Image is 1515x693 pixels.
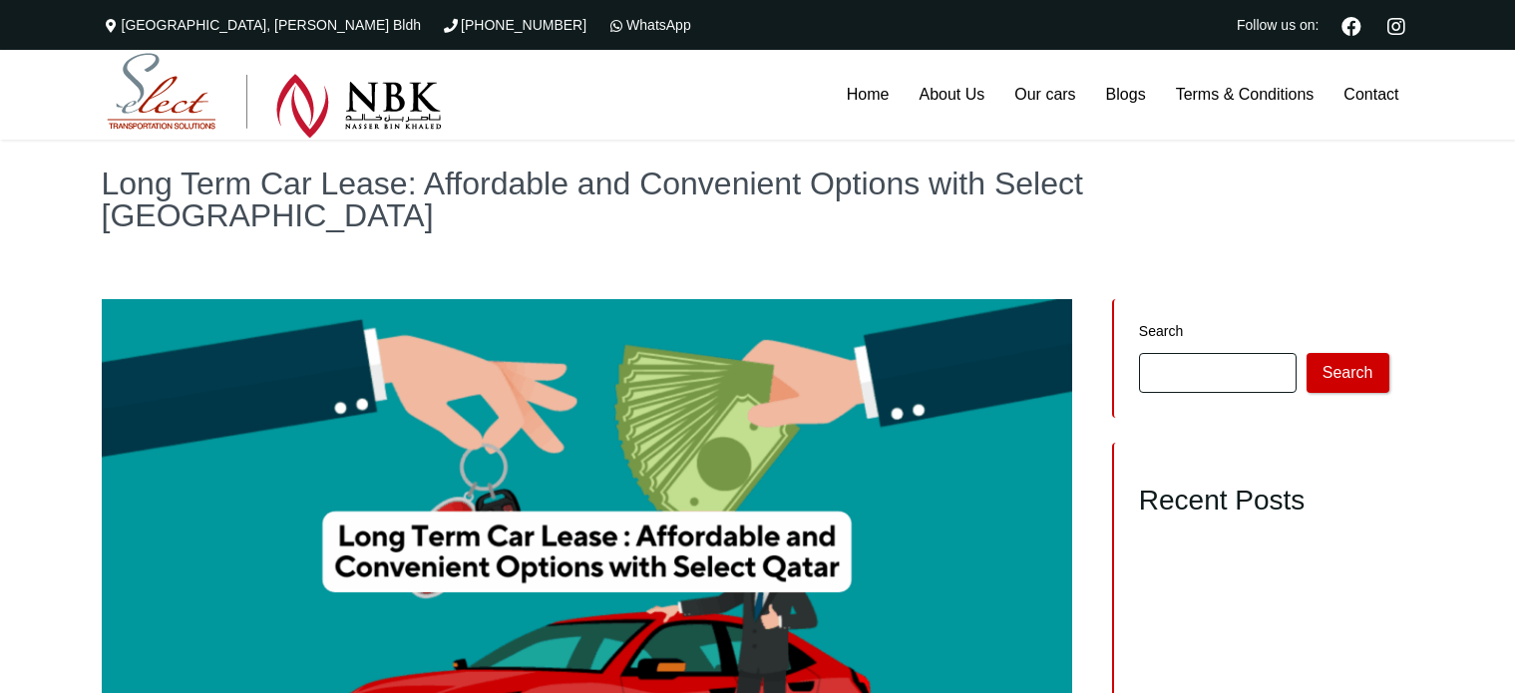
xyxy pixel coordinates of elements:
button: Search [1307,353,1389,393]
a: Contact [1328,50,1413,140]
img: Select Rent a Car [107,53,442,139]
a: Instagram [1379,14,1414,36]
a: Blogs [1091,50,1161,140]
a: Facebook [1333,14,1369,36]
a: Conquer Every Journey with the Best SUV Rental in [GEOGRAPHIC_DATA] – Your Complete Select Rent a... [1139,536,1387,580]
a: Unlock Stress-Free Travel with the #1 Car Rental Service in [GEOGRAPHIC_DATA] – Your Complete Sel... [1139,586,1371,644]
a: WhatsApp [606,17,691,33]
a: Home [832,50,905,140]
a: [PHONE_NUMBER] [441,17,586,33]
a: Terms & Conditions [1161,50,1329,140]
label: Search [1139,324,1389,338]
a: About Us [904,50,999,140]
h2: Recent Posts [1139,484,1389,518]
a: Our cars [999,50,1090,140]
h1: Long Term Car Lease: Affordable and Convenient Options with Select [GEOGRAPHIC_DATA] [102,168,1414,231]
